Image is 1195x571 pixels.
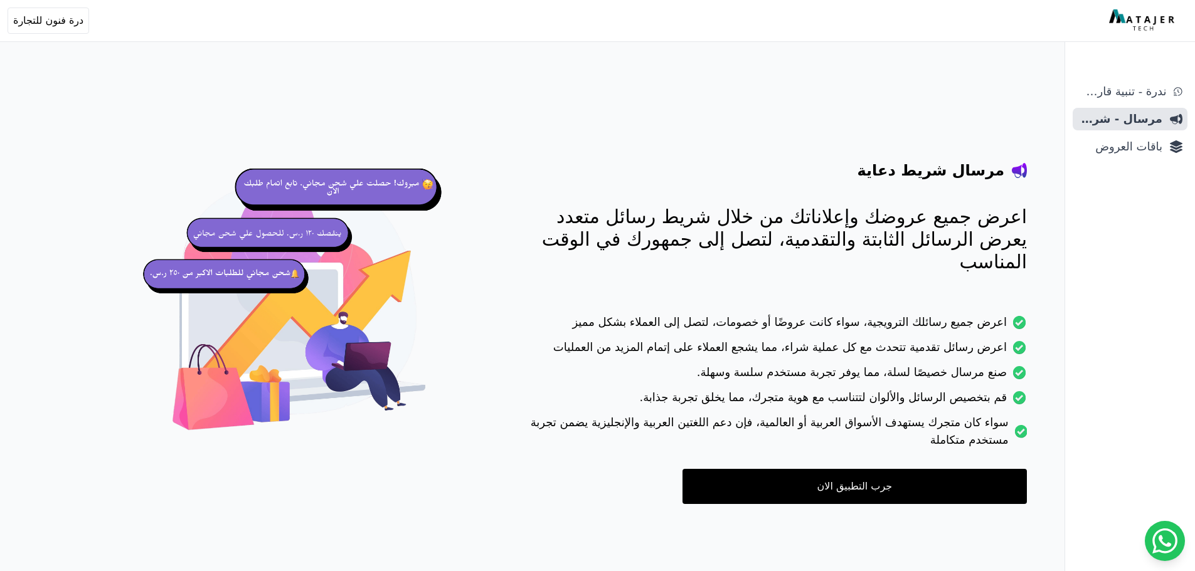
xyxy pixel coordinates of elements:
[682,469,1027,504] a: جرب التطبيق الان
[1078,83,1166,100] span: ندرة - تنبية قارب علي النفاذ
[510,313,1027,338] li: اعرض جميع رسائلك الترويجية، سواء كانت عروضًا أو خصومات، لتصل إلى العملاء بشكل مميز
[1078,138,1162,155] span: باقات العروض
[510,338,1027,364] li: اعرض رسائل تقدمية تتحدث مع كل عملية شراء، مما يشجع العملاء على إتمام المزيد من العمليات
[139,150,460,471] img: hero
[510,414,1027,456] li: سواء كان متجرك يستهدف الأسواق العربية أو العالمية، فإن دعم اللغتين العربية والإنجليزية يضمن تجربة...
[1078,110,1162,128] span: مرسال - شريط دعاية
[858,160,1004,181] h4: مرسال شريط دعاية
[1109,9,1177,32] img: MatajerTech Logo
[510,206,1027,273] p: اعرض جميع عروضك وإعلاناتك من خلال شريط رسائل متعدد يعرض الرسائل الثابتة والتقدمية، لتصل إلى جمهور...
[8,8,89,34] button: درة فنون للتجارة
[510,389,1027,414] li: قم بتخصيص الرسائل والألوان لتتناسب مع هوية متجرك، مما يخلق تجربة جذابة.
[510,364,1027,389] li: صنع مرسال خصيصًا لسلة، مما يوفر تجربة مستخدم سلسة وسهلة.
[13,13,83,28] span: درة فنون للتجارة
